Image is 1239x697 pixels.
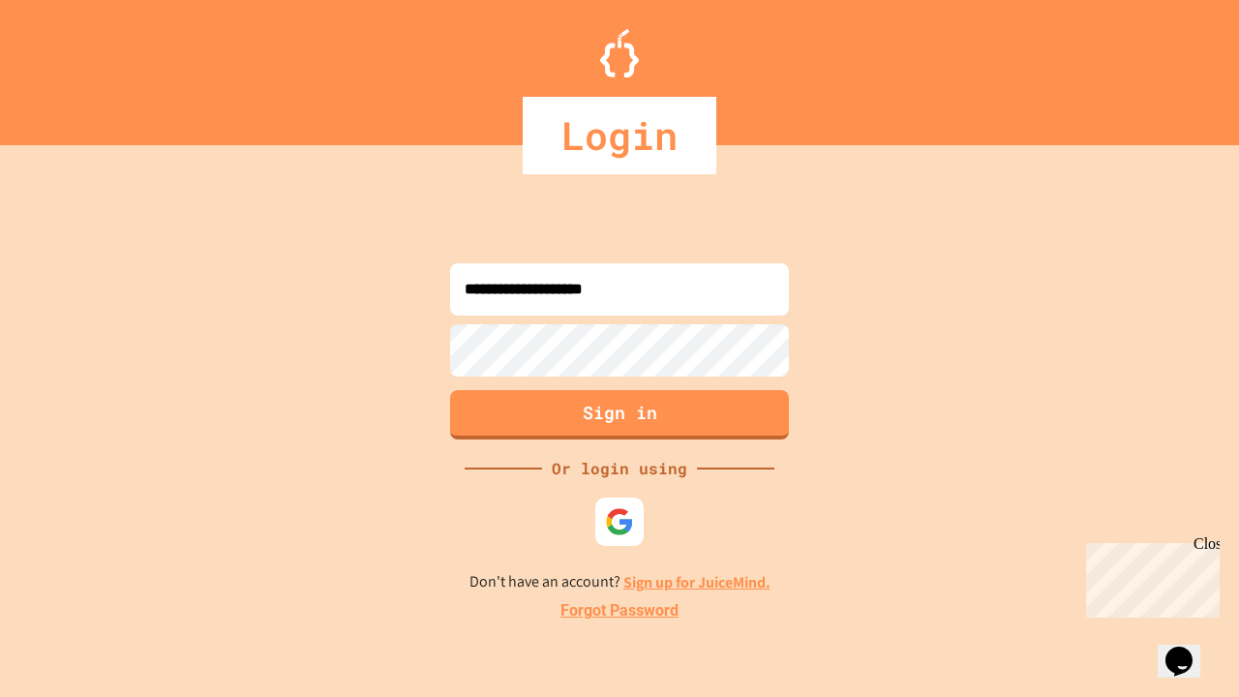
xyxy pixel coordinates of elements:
button: Sign in [450,390,789,439]
a: Sign up for JuiceMind. [623,572,771,592]
div: Or login using [542,457,697,480]
p: Don't have an account? [469,570,771,594]
a: Forgot Password [560,599,679,622]
img: google-icon.svg [605,507,634,536]
div: Login [523,97,716,174]
iframe: chat widget [1158,620,1220,678]
div: Chat with us now!Close [8,8,134,123]
img: Logo.svg [600,29,639,77]
iframe: chat widget [1078,535,1220,618]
